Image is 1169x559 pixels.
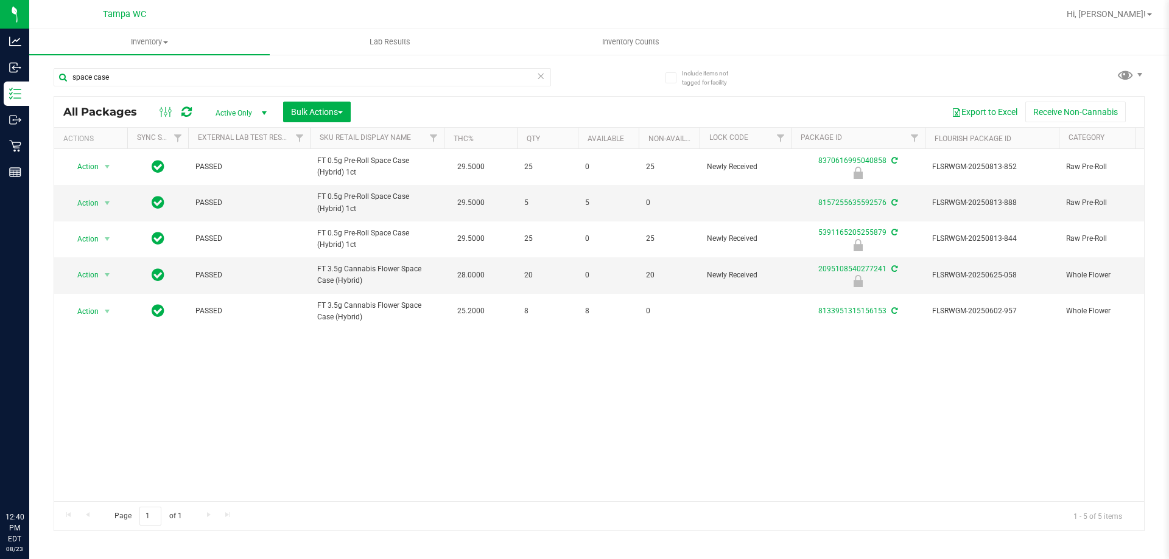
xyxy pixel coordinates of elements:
[682,69,743,87] span: Include items not tagged for facility
[9,114,21,126] inline-svg: Outbound
[932,161,1051,173] span: FLSRWGM-20250813-852
[9,88,21,100] inline-svg: Inventory
[707,269,784,281] span: Newly Received
[454,134,474,143] a: THC%
[451,158,491,176] span: 29.5000
[270,29,510,55] a: Lab Results
[104,507,192,526] span: Page of 1
[890,265,897,273] span: Sync from Compliance System
[646,305,692,317] span: 0
[9,166,21,178] inline-svg: Reports
[648,134,703,143] a: Non-Available
[646,161,692,173] span: 25
[944,102,1025,122] button: Export to Excel
[317,227,437,251] span: FT 0.5g Pre-Roll Space Case (Hybrid) 1ct
[100,231,115,248] span: select
[195,305,303,317] span: PASSED
[932,197,1051,209] span: FLSRWGM-20250813-888
[66,266,99,283] span: Action
[1066,233,1158,245] span: Raw Pre-Roll
[585,197,631,209] span: 5
[451,194,491,212] span: 29.5000
[646,269,692,281] span: 20
[1066,197,1158,209] span: Raw Pre-Roll
[818,198,886,207] a: 8157255635592576
[789,167,927,179] div: Newly Received
[320,133,411,142] a: Sku Retail Display Name
[317,300,437,323] span: FT 3.5g Cannabis Flower Space Case (Hybrid)
[536,68,545,84] span: Clear
[585,305,631,317] span: 8
[818,156,886,165] a: 8370616995040858
[29,29,270,55] a: Inventory
[905,128,925,148] a: Filter
[1064,507,1132,525] span: 1 - 5 of 5 items
[1066,269,1158,281] span: Whole Flower
[935,134,1011,143] a: Flourish Package ID
[195,197,303,209] span: PASSED
[137,133,184,142] a: Sync Status
[789,275,927,287] div: Newly Received
[168,128,188,148] a: Filter
[9,140,21,152] inline-svg: Retail
[932,305,1051,317] span: FLSRWGM-20250602-957
[66,195,99,212] span: Action
[103,9,146,19] span: Tampa WC
[100,195,115,212] span: select
[932,233,1051,245] span: FLSRWGM-20250813-844
[66,158,99,175] span: Action
[451,266,491,284] span: 28.0000
[801,133,842,142] a: Package ID
[9,61,21,74] inline-svg: Inbound
[524,233,570,245] span: 25
[586,36,676,47] span: Inventory Counts
[588,134,624,143] a: Available
[1067,9,1146,19] span: Hi, [PERSON_NAME]!
[291,107,343,117] span: Bulk Actions
[510,29,751,55] a: Inventory Counts
[585,161,631,173] span: 0
[152,302,164,319] span: In Sync
[524,197,570,209] span: 5
[585,269,631,281] span: 0
[524,161,570,173] span: 25
[789,239,927,251] div: Newly Received
[63,105,149,119] span: All Packages
[527,134,540,143] a: Qty
[451,230,491,248] span: 29.5000
[890,198,897,207] span: Sync from Compliance System
[818,307,886,315] a: 8133951315156153
[890,307,897,315] span: Sync from Compliance System
[12,462,49,498] iframe: Resource center
[283,102,351,122] button: Bulk Actions
[290,128,310,148] a: Filter
[139,507,161,526] input: 1
[353,36,427,47] span: Lab Results
[195,161,303,173] span: PASSED
[9,35,21,47] inline-svg: Analytics
[100,266,115,283] span: select
[424,128,444,148] a: Filter
[66,303,99,320] span: Action
[709,133,748,142] a: Lock Code
[646,233,692,245] span: 25
[524,269,570,281] span: 20
[63,134,122,143] div: Actions
[5,544,24,554] p: 08/23
[152,194,164,211] span: In Sync
[585,233,631,245] span: 0
[524,305,570,317] span: 8
[317,155,437,178] span: FT 0.5g Pre-Roll Space Case (Hybrid) 1ct
[818,265,886,273] a: 2095108540277241
[818,228,886,237] a: 5391165205255879
[5,512,24,544] p: 12:40 PM EDT
[771,128,791,148] a: Filter
[1025,102,1126,122] button: Receive Non-Cannabis
[66,231,99,248] span: Action
[100,158,115,175] span: select
[54,68,551,86] input: Search Package ID, Item Name, SKU, Lot or Part Number...
[707,161,784,173] span: Newly Received
[152,230,164,247] span: In Sync
[646,197,692,209] span: 0
[451,302,491,320] span: 25.2000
